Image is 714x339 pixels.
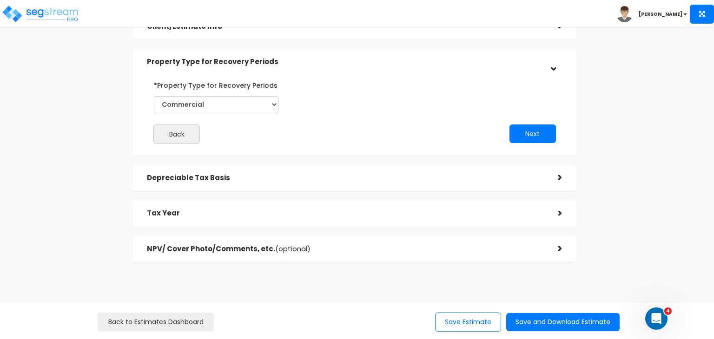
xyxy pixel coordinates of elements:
[147,23,544,31] h5: Client/Estimate Info
[98,313,214,332] a: Back to Estimates Dashboard
[509,124,556,143] button: Next
[664,307,672,315] span: 4
[147,209,544,217] h5: Tax Year
[544,206,562,221] div: >
[544,170,562,185] div: >
[639,11,682,18] b: [PERSON_NAME]
[546,53,560,72] div: >
[506,313,620,331] button: Save and Download Estimate
[147,174,544,182] h5: Depreciable Tax Basis
[435,313,501,332] button: Save Estimate
[154,78,278,90] label: *Property Type for Recovery Periods
[147,245,544,253] h5: NPV/ Cover Photo/Comments, etc.
[147,58,544,66] h5: Property Type for Recovery Periods
[645,307,668,330] iframe: Intercom live chat
[275,244,311,254] span: (optional)
[153,124,200,144] button: Back
[616,6,633,22] img: avatar.png
[544,241,562,256] div: >
[1,5,80,23] img: logo_pro_r.png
